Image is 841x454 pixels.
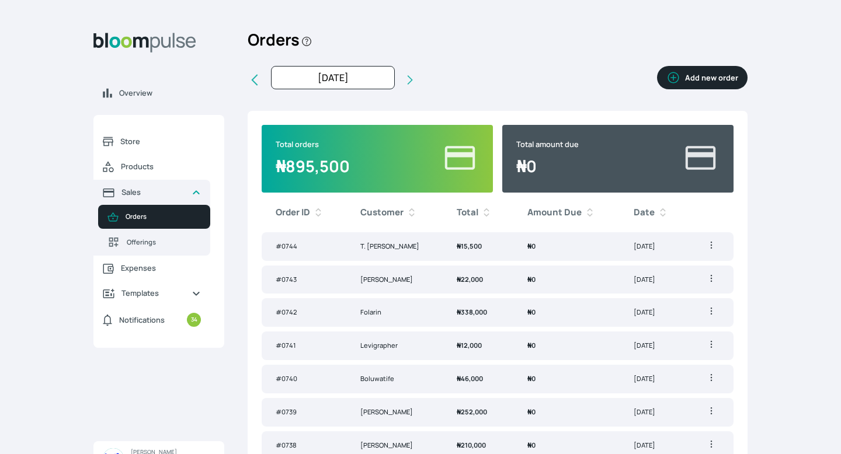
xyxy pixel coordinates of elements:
span: 0 [527,341,536,350]
p: Total orders [276,139,350,150]
td: Folarin [346,298,443,327]
aside: Sidebar [93,23,224,440]
td: T. [PERSON_NAME] [346,232,443,261]
a: Offerings [98,229,210,256]
span: Sales [121,187,182,198]
td: # 0742 [262,298,346,327]
span: 0 [527,242,536,250]
span: ₦ [457,441,461,449]
small: 34 [187,313,201,327]
b: Order ID [276,206,310,219]
td: # 0740 [262,365,346,393]
span: 0 [527,275,536,284]
span: Templates [121,288,182,299]
b: Customer [360,206,404,219]
span: ₦ [457,374,461,383]
span: 12,000 [457,341,482,350]
a: Overview [93,81,224,106]
td: [DATE] [620,298,690,327]
span: 46,000 [457,374,483,383]
td: [DATE] [620,232,690,261]
a: Orders [98,205,210,229]
td: [DATE] [620,266,690,294]
h2: Orders [248,23,312,66]
td: [PERSON_NAME] [346,398,443,427]
span: Orders [126,212,201,222]
td: [DATE] [620,398,690,427]
span: ₦ [457,275,461,284]
a: Sales [93,180,210,205]
span: 338,000 [457,308,487,316]
a: Add new order [657,66,748,94]
td: [DATE] [620,331,690,360]
td: [PERSON_NAME] [346,266,443,294]
button: Add new order [657,66,748,89]
span: ₦ [516,155,526,177]
td: [DATE] [620,365,690,393]
p: Total amount due [516,139,579,150]
a: Templates [93,281,210,306]
span: ₦ [527,275,531,284]
span: ₦ [457,341,461,350]
span: 0 [527,441,536,449]
a: Notifications34 [93,306,210,334]
span: ₦ [276,155,286,177]
span: 210,000 [457,441,486,449]
span: 0 [527,374,536,383]
b: Amount Due [527,206,582,219]
span: ₦ [527,407,531,416]
span: ₦ [527,441,531,449]
span: ₦ [457,308,461,316]
b: Total [457,206,478,219]
span: 15,500 [457,242,482,250]
span: Offerings [127,238,201,247]
span: ₦ [527,242,531,250]
td: # 0743 [262,266,346,294]
a: Products [93,154,210,180]
td: Levigrapher [346,331,443,360]
span: Expenses [121,263,201,274]
span: Store [120,136,201,147]
td: Boluwatife [346,365,443,393]
span: 252,000 [457,407,487,416]
span: 0 [527,308,536,316]
span: 22,000 [457,275,483,284]
span: 0 [516,155,537,177]
span: Products [121,161,201,172]
span: Overview [119,88,215,99]
span: ₦ [457,242,461,250]
span: 895,500 [276,155,350,177]
span: ₦ [527,341,531,350]
a: Store [93,129,210,154]
span: Notifications [119,315,165,326]
a: Expenses [93,256,210,281]
td: # 0739 [262,398,346,427]
img: Bloom Logo [93,33,196,53]
span: 0 [527,407,536,416]
b: Date [634,206,655,219]
td: # 0744 [262,232,346,261]
td: # 0741 [262,331,346,360]
span: ₦ [527,374,531,383]
span: ₦ [457,407,461,416]
span: ₦ [527,308,531,316]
